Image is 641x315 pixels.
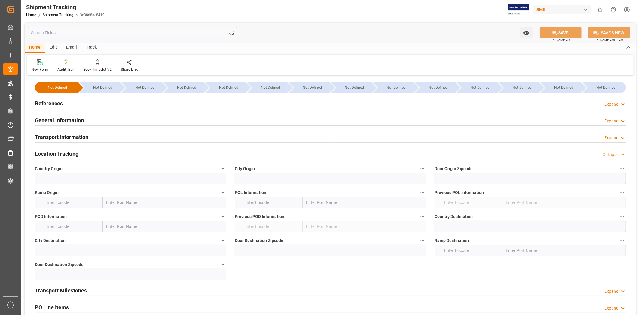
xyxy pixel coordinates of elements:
div: --Not Defined-- [331,82,371,93]
a: Home [26,13,36,17]
div: --Not Defined-- [205,82,246,93]
button: Previous POD Information [418,212,426,220]
div: --Not Defined-- [295,82,329,93]
div: --Not Defined-- [247,82,288,93]
input: Enter Locode [441,245,502,256]
div: Track [81,43,101,53]
button: Country Destination [618,212,626,220]
a: Shipment Tracking [43,13,73,17]
button: Country Origin [218,164,226,172]
span: Ramp Origin [35,190,59,196]
div: --Not Defined-- [337,82,371,93]
input: Enter Port Name [502,245,626,256]
button: Previous POL Information [618,188,626,196]
button: POL Information [418,188,426,196]
div: --Not Defined-- [547,82,581,93]
div: Shipment Tracking [26,3,105,12]
div: --Not Defined-- [35,82,78,93]
div: Audit Trail [57,67,74,72]
div: Home [25,43,45,53]
button: Ramp Origin [218,188,226,196]
div: --Not Defined-- [127,82,162,93]
div: -- [35,221,41,232]
div: Share Link [121,67,138,72]
button: Door Destination Zipcode [418,236,426,244]
input: Enter Port Name [303,197,426,208]
h2: Transport Milestones [35,286,87,295]
span: City Destination [35,238,66,244]
div: -- [435,245,441,256]
span: Ctrl/CMD + S [553,38,570,43]
span: Door Destination Zipcode [235,238,283,244]
button: Ramp Destination [618,236,626,244]
div: --Not Defined-- [589,82,623,93]
div: --Not Defined-- [169,82,204,93]
input: Enter Locode [241,221,303,232]
button: SAVE & NEW [588,27,630,38]
span: POD Information [35,214,67,220]
input: Enter Port Name [502,197,626,208]
div: --Not Defined-- [121,82,162,93]
button: POD Information [218,212,226,220]
h2: Transport Information [35,133,88,141]
div: --Not Defined-- [541,82,581,93]
div: Expand [604,288,618,295]
span: Previous POD Information [235,214,284,220]
div: --Not Defined-- [421,82,455,93]
div: --Not Defined-- [41,82,74,93]
div: --Not Defined-- [253,82,288,93]
span: Ramp Destination [435,238,469,244]
button: show 0 new notifications [593,3,607,16]
div: --Not Defined-- [80,82,120,93]
button: City Destination [218,236,226,244]
div: Expand [604,101,618,107]
span: Door Origin Zipcode [435,166,473,172]
img: Exertis%20JAM%20-%20Email%20Logo.jpg_1722504956.jpg [508,4,529,15]
div: --Not Defined-- [379,82,413,93]
input: Enter Port Name [103,221,226,232]
h2: PO Line Items [35,303,69,311]
button: open menu [520,27,533,38]
button: Help Center [607,3,620,16]
div: Edit [45,43,62,53]
div: New Form [32,67,48,72]
button: Door Destination Zipcode [218,260,226,268]
div: --Not Defined-- [457,82,497,93]
span: POL Information [235,190,266,196]
div: --Not Defined-- [583,82,626,93]
span: Door Destination Zipcode [35,262,84,268]
div: --Not Defined-- [499,82,539,93]
div: --Not Defined-- [373,82,413,93]
div: Expand [604,305,618,311]
span: Ctrl/CMD + Shift + S [597,38,623,43]
div: -- [235,197,241,208]
input: Enter Locode [41,197,103,208]
div: --Not Defined-- [505,82,539,93]
span: Previous POL Information [435,190,484,196]
input: Enter Port Name [303,221,426,232]
div: Expand [604,118,618,124]
span: City Origin [235,166,255,172]
div: Expand [604,135,618,141]
button: City Origin [418,164,426,172]
input: Enter Port Name [103,197,226,208]
div: --Not Defined-- [289,82,329,93]
button: JIMS [533,4,593,15]
div: --Not Defined-- [211,82,246,93]
div: JIMS [533,5,591,14]
button: Door Origin Zipcode [618,164,626,172]
button: SAVE [540,27,582,38]
div: --Not Defined-- [415,82,455,93]
div: -- [35,197,41,208]
div: --Not Defined-- [163,82,204,93]
h2: References [35,99,63,107]
div: Email [62,43,81,53]
input: Search Fields [28,27,237,38]
div: Collapse [603,151,618,158]
div: --Not Defined-- [463,82,497,93]
div: --Not Defined-- [86,82,120,93]
span: Country Origin [35,166,63,172]
input: Enter Locode [241,197,303,208]
div: Book Timeslot V2 [83,67,112,72]
input: Enter Locode [41,221,103,232]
